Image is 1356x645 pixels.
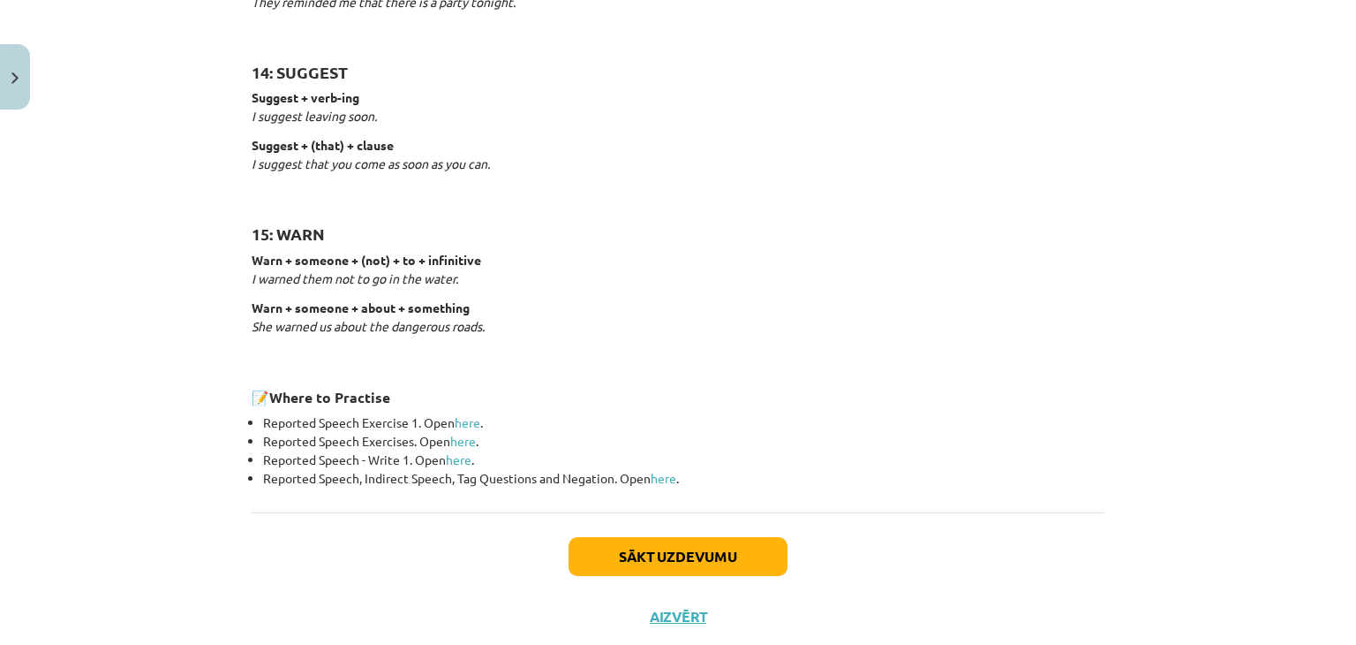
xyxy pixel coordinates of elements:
li: Reported Speech, Indirect Speech, Tag Questions and Negation. Open . [263,469,1104,488]
a: here [651,470,676,486]
strong: 15: WARN [252,224,325,244]
strong: Where to Practise [269,388,390,406]
h3: 📝 [252,376,1104,408]
em: I warned them not to go in the water. [252,270,458,286]
em: I suggest that you come as soon as you can. [252,156,490,171]
a: here [450,433,476,449]
strong: 14: SUGGEST [252,62,348,82]
strong: Warn + someone + (not) + to + infinitive [252,252,481,268]
li: Reported Speech Exercise 1. Open . [263,414,1104,432]
strong: Suggest + verb-ing [252,89,359,105]
button: Sākt uzdevumu [569,537,787,576]
li: Reported Speech - Write 1. Open . [263,451,1104,469]
em: She warned us about the dangerous roads. [252,318,485,334]
em: I suggest leaving soon. [252,108,377,124]
a: here [446,451,471,467]
li: Reported Speech Exercises. Open . [263,432,1104,451]
strong: Suggest + (that) + clause [252,137,394,153]
a: here [455,414,480,430]
button: Aizvērt [644,608,712,626]
strong: Warn + someone + about + something [252,300,470,315]
img: icon-close-lesson-0947bae3869378f0d4975bcd49f059093ad1ed9edebbc8119c70593378902aed.svg [11,72,19,84]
